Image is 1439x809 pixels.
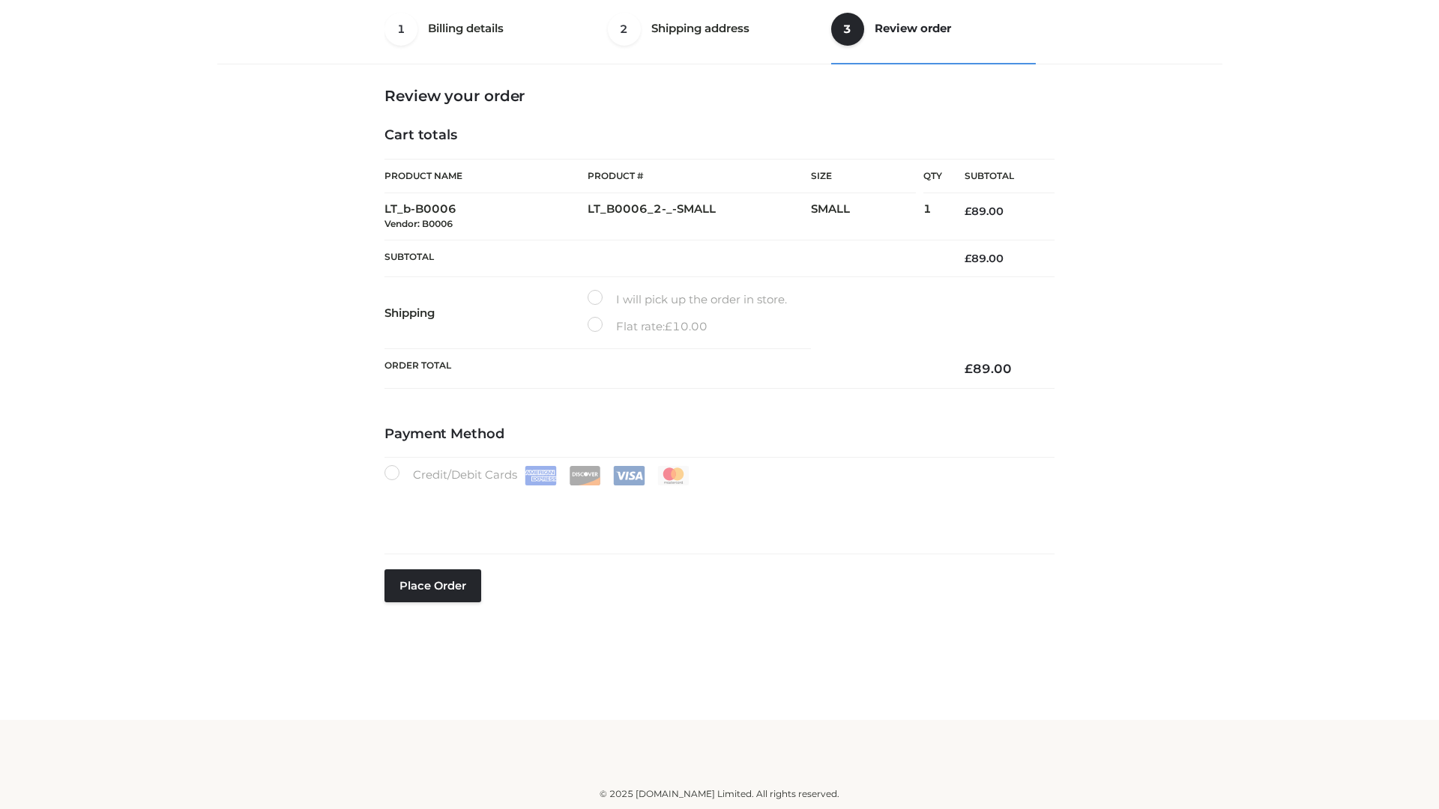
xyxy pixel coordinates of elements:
th: Order Total [384,349,942,389]
h4: Cart totals [384,127,1055,144]
bdi: 89.00 [965,252,1004,265]
iframe: Secure payment input frame [381,482,1052,537]
td: LT_b-B0006 [384,193,588,240]
span: £ [965,204,971,218]
th: Shipping [384,277,588,349]
th: Subtotal [384,240,942,276]
th: Size [811,160,916,193]
span: £ [665,319,672,333]
label: I will pick up the order in store. [588,290,787,309]
label: Flat rate: [588,317,708,336]
label: Credit/Debit Cards [384,465,691,485]
img: Mastercard [657,466,690,485]
bdi: 89.00 [965,361,1012,376]
h3: Review your order [384,87,1055,105]
img: Visa [613,466,645,485]
th: Qty [923,159,942,193]
h4: Payment Method [384,426,1055,443]
td: LT_B0006_2-_-SMALL [588,193,811,240]
bdi: 89.00 [965,204,1004,218]
small: Vendor: B0006 [384,218,453,229]
span: £ [965,361,973,376]
bdi: 10.00 [665,319,708,333]
th: Product Name [384,159,588,193]
button: Place order [384,569,481,602]
th: Subtotal [942,160,1055,193]
td: SMALL [811,193,923,240]
td: 1 [923,193,942,240]
div: © 2025 [DOMAIN_NAME] Limited. All rights reserved. [223,787,1216,802]
img: Discover [569,466,601,485]
span: £ [965,252,971,265]
img: Amex [525,466,557,485]
th: Product # [588,159,811,193]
